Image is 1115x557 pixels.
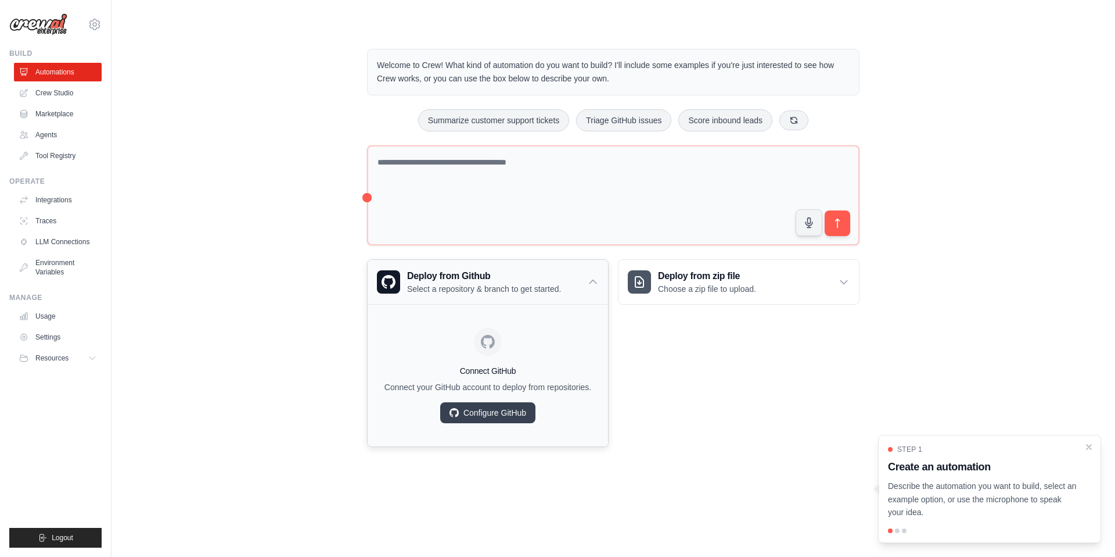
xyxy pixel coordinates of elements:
[14,349,102,367] button: Resources
[407,283,561,295] p: Select a repository & branch to get started.
[658,283,756,295] p: Choose a zip file to upload.
[9,528,102,548] button: Logout
[888,459,1077,475] h3: Create an automation
[418,109,569,131] button: Summarize customer support tickets
[658,269,756,283] h3: Deploy from zip file
[576,109,671,131] button: Triage GitHub issues
[1057,501,1115,557] iframe: To enrich screen reader interactions, please activate Accessibility in Grammarly extension settings
[14,63,102,81] a: Automations
[678,109,772,131] button: Score inbound leads
[888,480,1077,519] p: Describe the automation you want to build, select an example option, or use the microphone to spe...
[14,253,102,281] a: Environment Variables
[1084,442,1094,452] button: Close walkthrough
[1057,501,1115,557] div: Chat Widget
[440,402,535,423] a: Configure GitHub
[897,445,922,454] span: Step 1
[14,233,102,251] a: LLM Connections
[14,212,102,230] a: Traces
[9,49,102,58] div: Build
[9,13,67,35] img: Logo
[14,84,102,102] a: Crew Studio
[14,126,102,144] a: Agents
[35,354,69,363] span: Resources
[377,381,599,393] p: Connect your GitHub account to deploy from repositories.
[9,177,102,186] div: Operate
[14,191,102,209] a: Integrations
[407,269,561,283] h3: Deploy from Github
[377,59,850,85] p: Welcome to Crew! What kind of automation do you want to build? I'll include some examples if you'...
[14,328,102,347] a: Settings
[9,293,102,302] div: Manage
[14,147,102,165] a: Tool Registry
[14,105,102,123] a: Marketplace
[52,533,73,542] span: Logout
[377,365,599,377] h4: Connect GitHub
[14,307,102,326] a: Usage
